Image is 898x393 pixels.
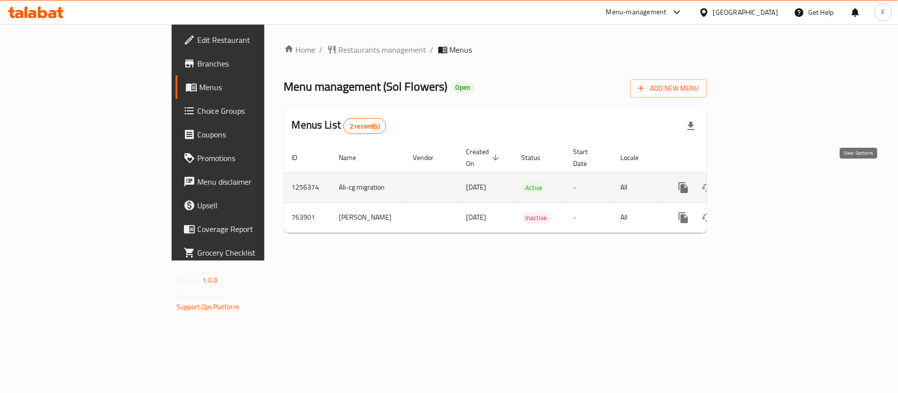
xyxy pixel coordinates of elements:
div: Menu-management [606,6,667,18]
a: Promotions [176,146,322,170]
a: Menus [176,75,322,99]
a: Grocery Checklist [176,241,322,264]
div: Total records count [343,118,386,134]
button: more [672,206,695,229]
li: / [431,44,434,56]
span: Name [339,152,369,164]
div: Open [452,82,474,94]
span: Menus [199,81,314,93]
span: ID [292,152,311,164]
span: Status [522,152,554,164]
span: Add New Menu [638,82,699,95]
span: Open [452,83,474,92]
span: Get support on: [177,291,222,303]
button: Change Status [695,176,719,199]
td: - [566,172,613,202]
button: Change Status [695,206,719,229]
table: enhanced table [284,143,774,233]
td: [PERSON_NAME] [331,202,405,232]
td: Ali-cg migration [331,172,405,202]
span: [DATE] [467,181,487,194]
h2: Menus List [292,118,386,134]
span: 1.0.0 [202,274,217,287]
span: Start Date [574,146,601,169]
span: Locale [621,152,652,164]
span: Edit Restaurant [197,34,314,46]
a: Coverage Report [176,217,322,241]
span: Created On [467,146,502,169]
span: Grocery Checklist [197,247,314,259]
button: more [672,176,695,199]
div: Export file [679,114,703,138]
span: Inactive [522,212,551,224]
a: Menu disclaimer [176,170,322,194]
div: [GEOGRAPHIC_DATA] [713,7,778,18]
td: All [613,202,664,232]
th: Actions [664,143,774,173]
span: Restaurants management [339,44,427,56]
span: Upsell [197,199,314,211]
span: Version: [177,274,201,287]
nav: breadcrumb [284,44,707,56]
span: [DATE] [467,211,487,224]
span: Menus [450,44,472,56]
span: Branches [197,58,314,69]
a: Choice Groups [176,99,322,123]
span: Active [522,182,547,194]
span: Coupons [197,129,314,140]
span: Coverage Report [197,223,314,235]
a: Upsell [176,194,322,217]
span: F [881,7,885,18]
a: Support.OpsPlatform [177,300,239,313]
td: - [566,202,613,232]
span: Menu management ( Sol Flowers ) [284,75,448,98]
a: Edit Restaurant [176,28,322,52]
span: 2 record(s) [344,122,386,131]
td: All [613,172,664,202]
button: Add New Menu [630,79,707,98]
span: Menu disclaimer [197,176,314,188]
a: Coupons [176,123,322,146]
span: Promotions [197,152,314,164]
span: Choice Groups [197,105,314,117]
a: Branches [176,52,322,75]
a: Restaurants management [327,44,427,56]
span: Vendor [413,152,447,164]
